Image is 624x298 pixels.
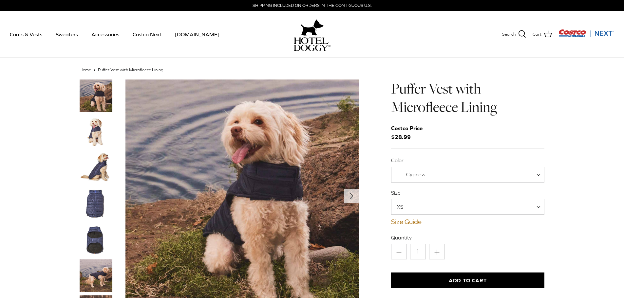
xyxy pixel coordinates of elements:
[502,30,526,39] a: Search
[4,23,48,45] a: Coats & Vests
[80,67,545,73] nav: Breadcrumbs
[391,234,545,241] label: Quantity
[533,31,541,38] span: Cart
[391,272,545,288] button: Add to Cart
[391,203,416,210] span: XS
[558,29,614,37] img: Costco Next
[80,187,112,220] a: Thumbnail Link
[50,23,84,45] a: Sweaters
[533,30,552,39] a: Cart
[502,31,516,38] span: Search
[294,37,331,51] img: hoteldoggycom
[294,18,331,51] a: hoteldoggy.com hoteldoggycom
[391,124,429,142] span: $28.99
[80,67,91,72] a: Home
[391,157,545,164] label: Color
[391,171,438,178] span: Cypress
[80,115,112,148] a: Thumbnail Link
[391,124,423,133] div: Costco Price
[80,151,112,184] a: Thumbnail Link
[410,244,426,259] input: Quantity
[391,218,545,226] a: Size Guide
[80,223,112,256] a: Thumbnail Link
[391,189,545,196] label: Size
[391,167,545,183] span: Cypress
[344,189,359,203] button: Next
[558,33,614,38] a: Visit Costco Next
[85,23,125,45] a: Accessories
[301,18,324,37] img: hoteldoggy.com
[169,23,225,45] a: [DOMAIN_NAME]
[80,79,112,112] a: Thumbnail Link
[127,23,167,45] a: Costco Next
[391,79,545,116] h1: Puffer Vest with Microfleece Lining
[406,171,425,177] span: Cypress
[98,67,163,72] a: Puffer Vest with Microfleece Lining
[80,259,112,292] a: Thumbnail Link
[391,199,545,215] span: XS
